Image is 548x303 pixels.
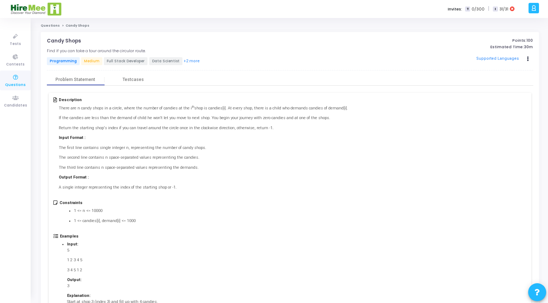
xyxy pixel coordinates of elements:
span: 0/300 [472,6,485,12]
span: Full Stack Developer [104,57,147,65]
span: Input Format : [59,135,85,140]
span: The third line contains n space-separated values representing the demands. [59,165,199,170]
li: 1 <= candies[i], demand[i] <= 1000 [74,218,136,224]
span: Medium [81,57,102,65]
strong: Output: [67,277,81,282]
span: Programming [47,57,80,65]
h5: Find if you can take a tour around the circular route. [47,49,146,53]
span: Data Scientist [149,57,182,65]
p: Candy Shops [47,38,81,44]
p: 5 [67,248,256,254]
span: Questions [5,82,26,88]
label: Invites: [448,6,462,12]
span: 100 [526,37,533,43]
h5: Constraints [59,200,136,205]
li: 1 <= n <= 10000 [74,208,136,214]
h5: Examples [60,234,263,239]
span: 30m [524,45,533,49]
span: Return the starting shop's index if you can travel around the circle once in the clockwise direct... [59,126,274,130]
strong: Explanation: [67,293,90,298]
button: Actions [523,54,533,64]
p: 3 4 5 1 2 [67,267,256,273]
div: Problem Statement [56,77,95,82]
nav: breadcrumb [41,23,539,28]
button: Supported Languages [474,54,521,64]
span: Contests [6,62,25,68]
span: T [465,6,470,12]
button: +2 more [183,58,200,65]
div: Testcases [123,77,144,82]
span: 31/31 [499,6,508,12]
p: Estimated Time: [375,45,533,49]
span: The first line contains single integer n, representing the number of candy shops. [59,145,206,150]
a: Questions [41,23,60,28]
span: The second line contains n space-separated values representing the candies. [59,155,199,160]
p: 3 [67,283,256,289]
span: I [493,6,498,12]
p: 1 2 3 4 5 [67,257,256,263]
sup: th [192,105,194,109]
p: There are n candy shops in a circle, where the number of candies at the i shop is candies[i]. At ... [59,105,348,112]
h5: Description [59,98,348,102]
span: Candidates [4,103,27,109]
p: If the candies are less than the demand of child he won't let you move to next shop. You begin yo... [59,115,348,121]
span: Candy Shops [66,23,89,28]
img: logo [10,2,62,16]
span: A single integer representing the index of the starting shop or -1. [59,185,177,190]
strong: Input: [67,242,78,247]
span: Output Format : [59,175,89,180]
span: | [488,5,489,13]
p: Points: [375,38,533,43]
span: Tests [10,41,21,47]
